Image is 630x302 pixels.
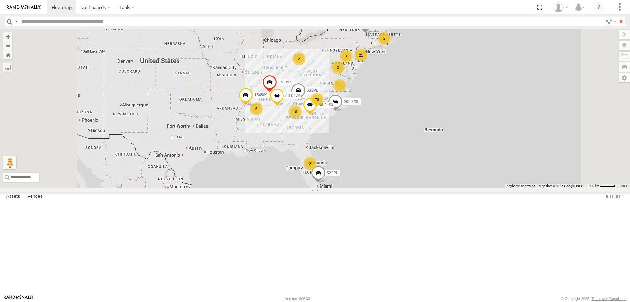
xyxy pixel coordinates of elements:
[278,80,294,84] span: 269057L
[285,297,310,301] div: Version: 306.00
[331,61,345,74] div: 2
[605,192,612,201] label: Dock Summary Table to the Left
[592,297,626,301] a: Terms and Conditions
[307,88,318,92] span: 533PL
[3,62,12,72] label: Measure
[594,2,604,12] i: ?
[354,49,367,62] div: 21
[310,93,324,106] div: 78
[620,185,627,187] a: Terms (opens in new tab)
[3,32,12,41] button: Zoom in
[319,103,333,107] span: 56-0459
[551,2,570,12] div: Zack Abernathy
[340,50,353,63] div: 2
[7,5,41,10] img: rand-logo.svg
[14,17,19,26] label: Search Query
[285,93,300,98] span: 56-0474
[254,92,267,97] span: 154569
[378,32,391,45] div: 2
[3,156,16,169] button: Drag Pegman onto the map to open Street View
[250,102,263,115] div: 5
[24,192,46,201] label: Fences
[288,105,302,118] div: 16
[603,17,617,26] label: Search Filter Options
[539,184,584,188] span: Map data ©2025 Google, INEGI
[612,192,618,201] label: Dock Summary Table to the Right
[3,41,12,50] button: Zoom out
[619,73,630,82] label: Map Settings
[588,184,599,188] span: 200 km
[4,295,34,302] a: Visit our Website
[344,99,359,104] span: 269023L
[507,184,535,188] button: Keyboard shortcuts
[586,184,617,188] button: Map Scale: 200 km per 43 pixels
[619,192,625,201] label: Hide Summary Table
[292,52,305,65] div: 2
[3,192,23,201] label: Assets
[327,171,338,175] span: 522PL
[561,297,626,301] div: © Copyright 2025 -
[333,79,346,92] div: 4
[304,157,317,170] div: 2
[3,50,12,59] button: Zoom Home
